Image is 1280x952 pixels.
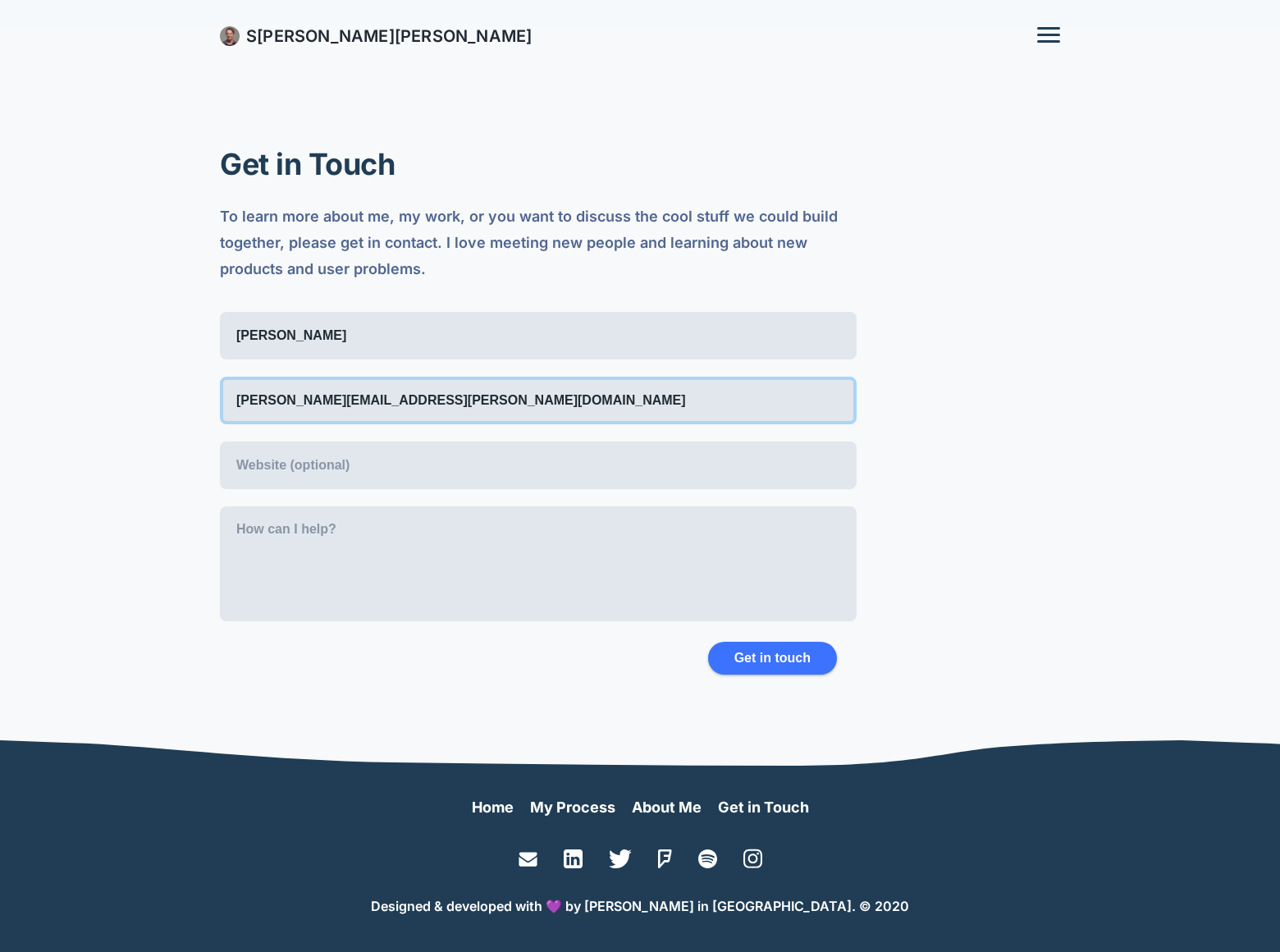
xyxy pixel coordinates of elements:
[609,849,632,868] img: icon_twitter.svg
[257,26,395,46] span: [PERSON_NAME]
[658,849,672,868] img: icon_foursquare.svg
[220,312,857,359] input: Name
[220,204,850,282] p: To learn more about me, my work, or you want to discuss the cool stuff we could build together, p...
[1037,27,1060,45] button: website menu
[220,442,857,489] input: Website (optional)
[530,799,615,816] a: My Process
[708,642,837,675] button: Get in touch
[220,26,240,46] img: avatar-shaun.jpg
[564,849,583,868] img: LinkedIn Icon
[246,27,532,46] a: S[PERSON_NAME][PERSON_NAME]
[220,377,857,424] input: Email address
[632,799,702,816] a: About Me
[246,26,532,46] span: S [PERSON_NAME]
[220,893,1060,919] p: Designed & developed with 💜 by [PERSON_NAME] in [GEOGRAPHIC_DATA]. © 2020
[519,852,537,867] img: Email Icon
[472,799,514,816] a: Home
[220,144,850,184] h1: Get in Touch
[698,849,717,868] img: icon_spotify.svg
[743,849,762,869] img: icon_instagram.svg
[718,799,809,816] a: Get in Touch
